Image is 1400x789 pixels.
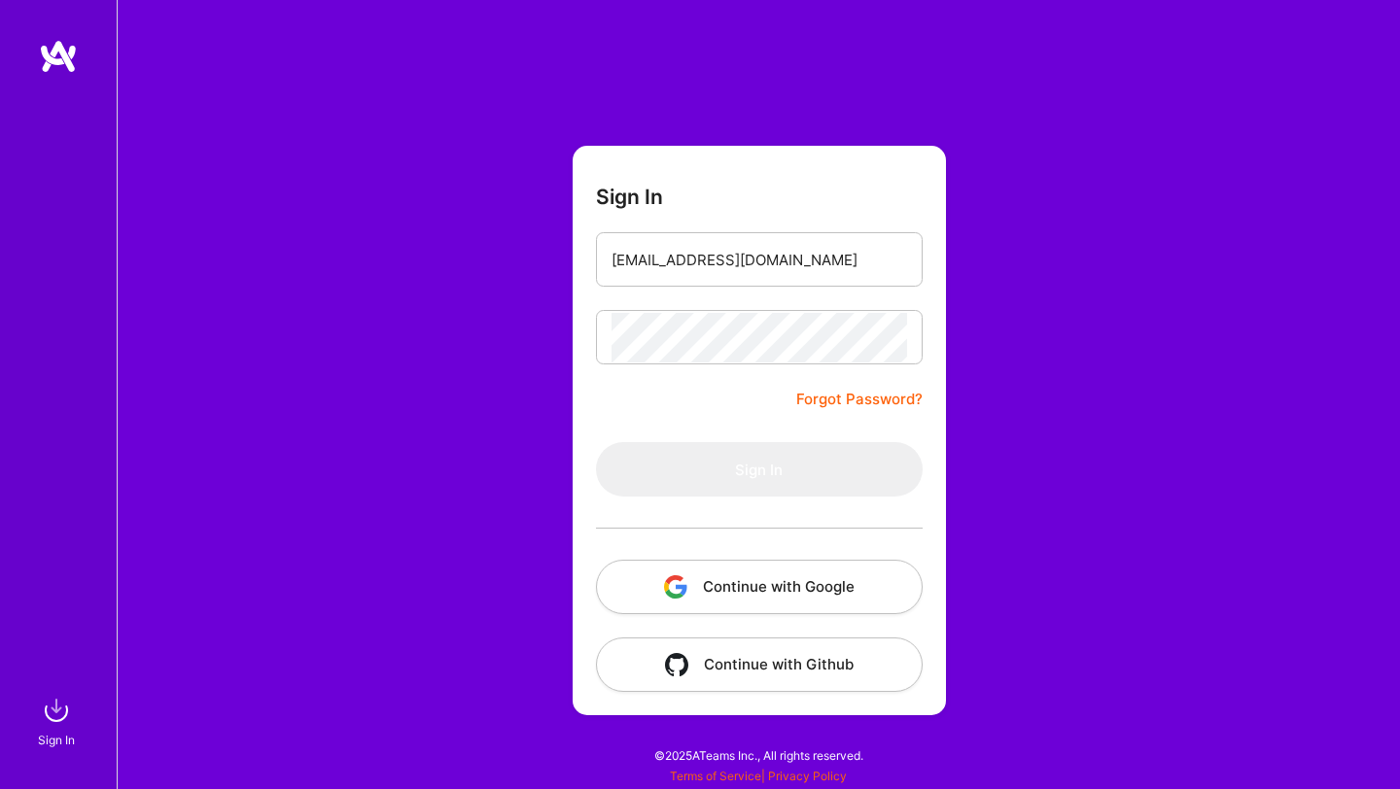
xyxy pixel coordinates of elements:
[38,730,75,750] div: Sign In
[41,691,76,750] a: sign inSign In
[670,769,847,783] span: |
[768,769,847,783] a: Privacy Policy
[670,769,761,783] a: Terms of Service
[664,575,687,599] img: icon
[665,653,688,676] img: icon
[612,235,907,285] input: Email...
[596,637,923,692] button: Continue with Github
[596,185,663,209] h3: Sign In
[596,442,923,497] button: Sign In
[37,691,76,730] img: sign in
[117,731,1400,779] div: © 2025 ATeams Inc., All rights reserved.
[596,560,923,614] button: Continue with Google
[796,388,923,411] a: Forgot Password?
[39,39,78,74] img: logo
